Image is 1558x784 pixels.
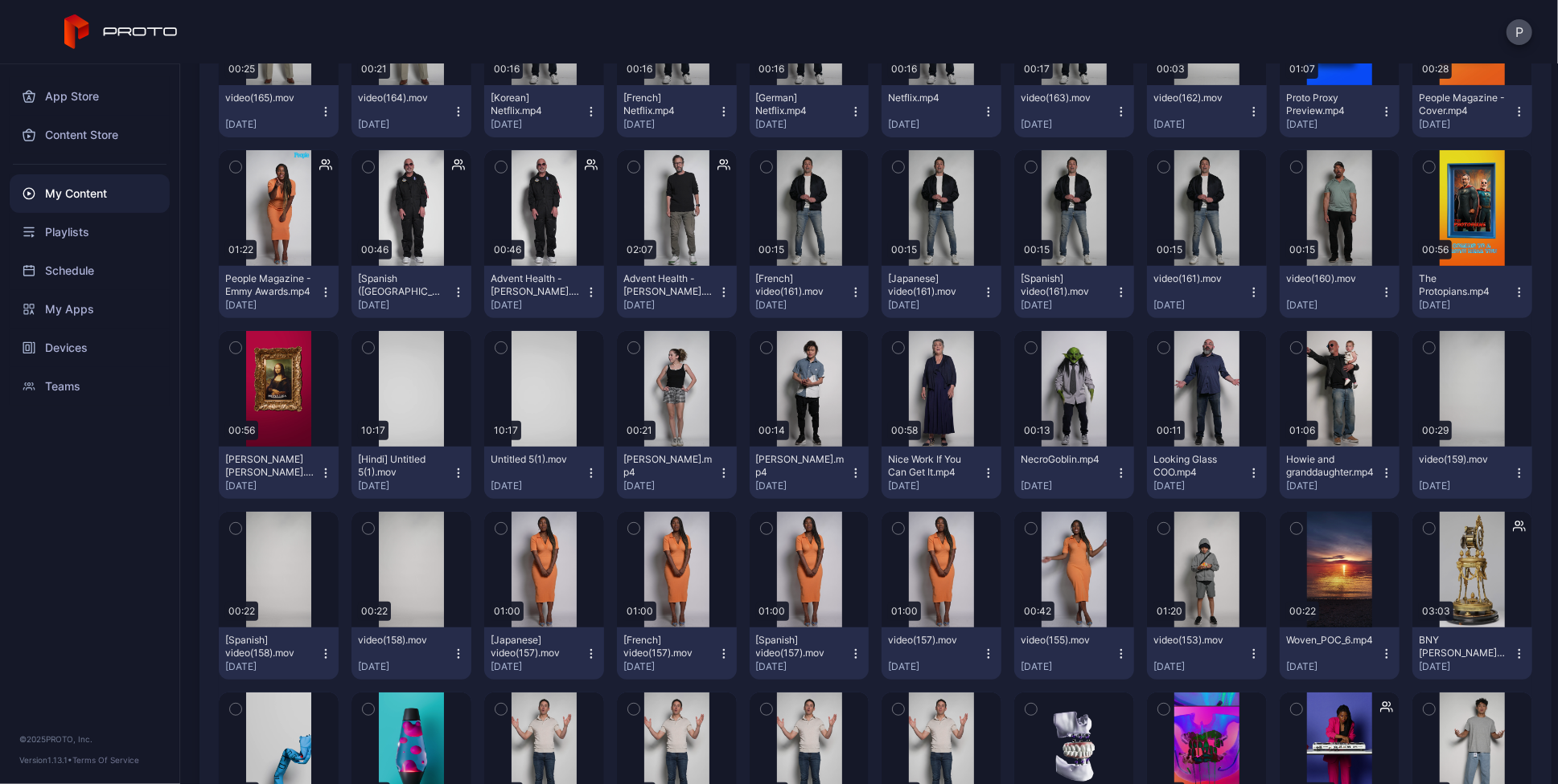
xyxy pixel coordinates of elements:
[491,299,585,312] div: [DATE]
[888,660,982,673] div: [DATE]
[882,447,1001,499] button: Nice Work If You Can Get It.mp4[DATE]
[1153,453,1242,479] div: Looking Glass COO.mp4
[888,299,982,312] div: [DATE]
[10,174,170,213] a: My Content
[1280,447,1400,499] button: Howie and granddaughter.mp4[DATE]
[1153,272,1242,285] div: video(161).mov
[1021,299,1115,312] div: [DATE]
[484,447,604,499] button: Untitled 5(1).mov[DATE]
[750,447,869,499] button: [PERSON_NAME].mp4[DATE]
[358,453,446,479] div: [Hindi] Untitled 5(1).mov
[750,627,869,680] button: [Spanish] video(157).mov[DATE]
[351,447,471,499] button: [Hindi] Untitled 5(1).mov[DATE]
[19,755,72,765] span: Version 1.13.1 •
[1286,660,1380,673] div: [DATE]
[358,634,446,647] div: video(158).mov
[1014,627,1134,680] button: video(155).mov[DATE]
[10,116,170,154] a: Content Store
[351,85,471,137] button: video(164).mov[DATE]
[888,272,976,298] div: [Japanese] video(161).mov
[1021,92,1109,104] div: video(163).mov
[1153,480,1248,492] div: [DATE]
[358,299,452,312] div: [DATE]
[1280,266,1400,318] button: video(160).mov[DATE]
[1412,447,1532,499] button: video(159).mov[DATE]
[617,266,737,318] button: Advent Health - [PERSON_NAME].mp4[DATE]
[491,118,585,131] div: [DATE]
[623,453,712,479] div: Carie Berk.mp4
[19,733,160,745] div: © 2025 PROTO, Inc.
[225,272,314,298] div: People Magazine - Emmy Awards.mp4
[10,329,170,367] a: Devices
[756,660,850,673] div: [DATE]
[1153,92,1242,104] div: video(162).mov
[1021,453,1109,466] div: NecroGoblin.mp4
[1286,118,1380,131] div: [DATE]
[623,272,712,298] div: Advent Health - David Nussbaum.mp4
[888,118,982,131] div: [DATE]
[72,755,139,765] a: Terms Of Service
[1153,299,1248,312] div: [DATE]
[1147,627,1267,680] button: video(153).mov[DATE]
[1147,447,1267,499] button: Looking Glass COO.mp4[DATE]
[1419,634,1507,659] div: BNY Alexander Hamilton Clock
[617,627,737,680] button: [French] video(157).mov[DATE]
[623,634,712,659] div: [French] video(157).mov
[623,299,717,312] div: [DATE]
[1014,85,1134,137] button: video(163).mov[DATE]
[10,213,170,251] a: Playlists
[623,118,717,131] div: [DATE]
[484,627,604,680] button: [Japanese] video(157).mov[DATE]
[1021,634,1109,647] div: video(155).mov
[10,367,170,406] a: Teams
[1419,118,1513,131] div: [DATE]
[358,92,446,104] div: video(164).mov
[756,272,845,298] div: [French] video(161).mov
[1419,453,1507,466] div: video(159).mov
[1419,92,1507,117] div: People Magazine - Cover.mp4
[623,92,712,117] div: [French] Netflix.mp4
[1280,627,1400,680] button: Woven_POC_6.mp4[DATE]
[219,266,339,318] button: People Magazine - Emmy Awards.mp4[DATE]
[219,447,339,499] button: [PERSON_NAME] [PERSON_NAME].mp4[DATE]
[1419,299,1513,312] div: [DATE]
[1286,480,1380,492] div: [DATE]
[1021,118,1115,131] div: [DATE]
[623,660,717,673] div: [DATE]
[1280,85,1400,137] button: Proto Proxy Preview.mp4[DATE]
[888,480,982,492] div: [DATE]
[756,299,850,312] div: [DATE]
[1412,627,1532,680] button: BNY [PERSON_NAME] Clock[DATE]
[351,627,471,680] button: video(158).mov[DATE]
[1419,272,1507,298] div: The Protopians.mp4
[1419,660,1513,673] div: [DATE]
[882,627,1001,680] button: video(157).mov[DATE]
[1412,85,1532,137] button: People Magazine - Cover.mp4[DATE]
[225,634,314,659] div: [Spanish] video(158).mov
[10,251,170,290] div: Schedule
[491,92,579,117] div: [Korean] Netflix.mp4
[882,85,1001,137] button: Netflix.mp4[DATE]
[1286,634,1375,647] div: Woven_POC_6.mp4
[358,118,452,131] div: [DATE]
[1021,272,1109,298] div: [Spanish] video(161).mov
[491,660,585,673] div: [DATE]
[1507,19,1532,45] button: P
[1147,85,1267,137] button: video(162).mov[DATE]
[617,447,737,499] button: [PERSON_NAME].mp4[DATE]
[219,627,339,680] button: [Spanish] video(158).mov[DATE]
[756,92,845,117] div: [German] Netflix.mp4
[756,634,845,659] div: [Spanish] video(157).mov
[888,453,976,479] div: Nice Work If You Can Get It.mp4
[225,453,314,479] div: Da Vinci's Mona Lisa.mp4
[1147,266,1267,318] button: video(161).mov[DATE]
[1419,480,1513,492] div: [DATE]
[10,77,170,116] a: App Store
[1286,272,1375,285] div: video(160).mov
[225,660,319,673] div: [DATE]
[10,290,170,329] a: My Apps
